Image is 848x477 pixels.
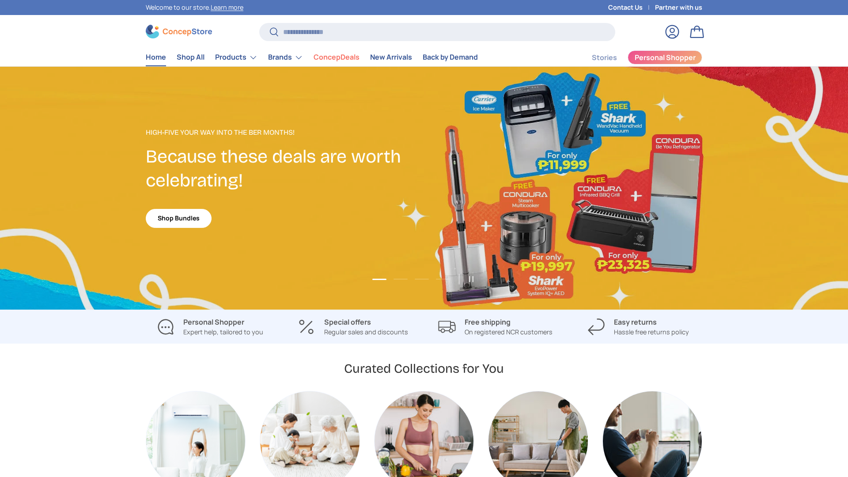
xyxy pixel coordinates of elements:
[215,49,257,66] a: Products
[431,317,560,337] a: Free shipping On registered NCR customers
[263,49,308,66] summary: Brands
[314,49,360,66] a: ConcepDeals
[146,49,166,66] a: Home
[146,317,274,337] a: Personal Shopper Expert help, tailored to you
[146,145,424,193] h2: Because these deals are worth celebrating!
[183,327,263,337] p: Expert help, tailored to you
[574,317,702,337] a: Easy returns Hassle free returns policy
[571,49,702,66] nav: Secondary
[465,317,511,327] strong: Free shipping
[324,317,371,327] strong: Special offers
[288,317,417,337] a: Special offers Regular sales and discounts
[146,3,243,12] p: Welcome to our store.
[211,3,243,11] a: Learn more
[608,3,655,12] a: Contact Us
[210,49,263,66] summary: Products
[146,49,478,66] nav: Primary
[465,327,553,337] p: On registered NCR customers
[177,49,204,66] a: Shop All
[268,49,303,66] a: Brands
[183,317,244,327] strong: Personal Shopper
[423,49,478,66] a: Back by Demand
[614,317,657,327] strong: Easy returns
[592,49,617,66] a: Stories
[614,327,689,337] p: Hassle free returns policy
[370,49,412,66] a: New Arrivals
[344,360,504,377] h2: Curated Collections for You
[146,25,212,38] img: ConcepStore
[324,327,408,337] p: Regular sales and discounts
[628,50,702,64] a: Personal Shopper
[146,209,212,228] a: Shop Bundles
[655,3,702,12] a: Partner with us
[146,127,424,138] p: High-Five Your Way Into the Ber Months!
[635,54,696,61] span: Personal Shopper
